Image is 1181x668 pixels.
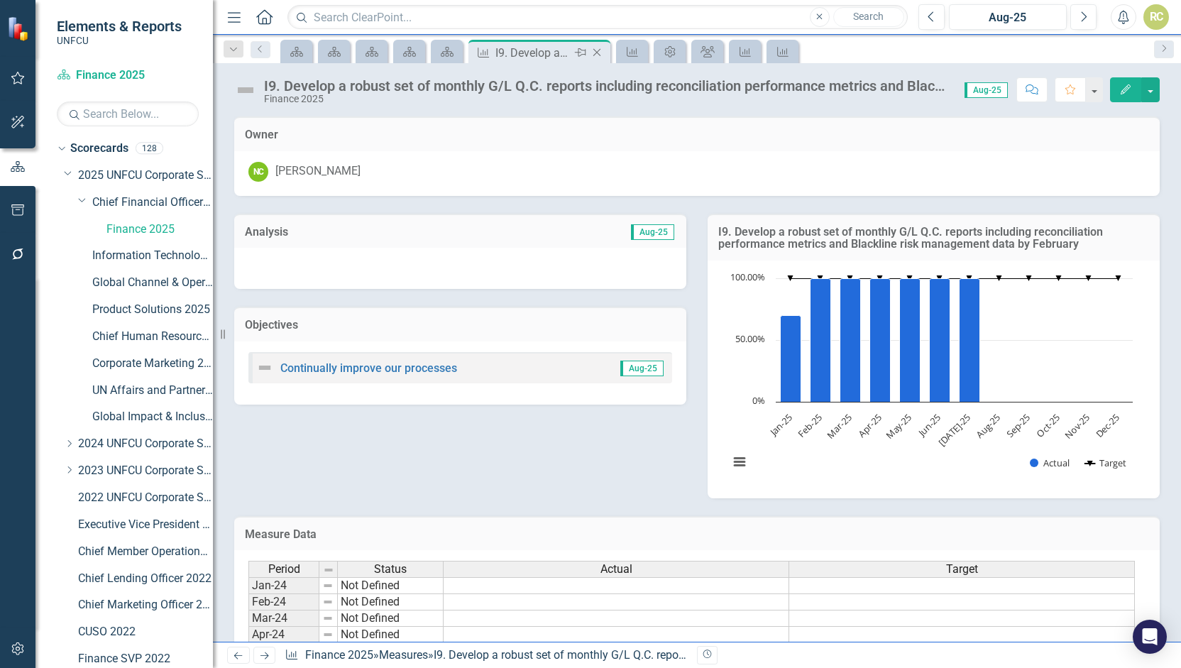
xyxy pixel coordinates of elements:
img: Not Defined [256,359,273,376]
h3: Objectives [245,319,676,332]
div: NC [248,162,268,182]
span: Elements & Reports [57,18,182,35]
path: Jun-25, 100. Actual. [930,278,950,402]
a: Chief Marketing Officer 2022 [78,597,213,613]
text: 0% [752,394,765,407]
a: CUSO 2022 [78,624,213,640]
td: Not Defined [338,594,444,610]
small: UNFCU [57,35,182,46]
input: Search Below... [57,102,199,126]
text: 100.00% [730,270,765,283]
a: Finance 2025 [106,221,213,238]
path: Mar-25, 100. Target. [847,275,853,281]
path: Sep-25, 100. Target. [1026,275,1032,281]
path: Jan-25, 100. Target. [788,275,793,281]
td: Not Defined [338,610,444,627]
a: Corporate Marketing 2025 [92,356,213,372]
a: Chief Lending Officer 2022 [78,571,213,587]
a: Finance SVP 2022 [78,651,213,667]
path: Nov-25, 100. Target. [1086,275,1092,281]
td: Apr-24 [248,627,319,643]
text: Jun-25 [915,411,943,439]
img: 8DAGhfEEPCf229AAAAAElFTkSuQmCC [322,580,334,591]
text: Mar-25 [824,411,854,441]
span: Search [853,11,884,22]
div: I9. Develop a robust set of monthly G/L Q.C. reports including reconciliation performance metrics... [264,78,950,94]
a: UN Affairs and Partnerships 2025 [92,383,213,399]
text: May-25 [883,411,913,442]
td: Not Defined [338,577,444,594]
button: Aug-25 [949,4,1067,30]
g: Target, series 2 of 2. Line with 12 data points. [788,275,1121,281]
path: Apr-25, 100. Target. [877,275,883,281]
button: View chart menu, Chart [730,452,749,472]
span: Aug-25 [631,224,674,240]
td: Jan-24 [248,577,319,594]
span: Period [268,563,300,576]
path: Jul-25, 100. Target. [967,275,972,281]
h3: Owner [245,128,1149,141]
a: 2022 UNFCU Corporate Scorecard [78,490,213,506]
text: Dec-25 [1093,411,1122,440]
button: Show Target [1085,456,1126,469]
path: Jan-25, 70. Actual. [781,315,801,402]
a: Finance 2025 [57,67,199,84]
a: Global Channel & Operations 2025 [92,275,213,291]
path: May-25, 100. Actual. [900,278,921,402]
a: 2025 UNFCU Corporate Scorecard [78,168,213,184]
text: Feb-25 [796,411,825,440]
div: I9. Develop a robust set of monthly G/L Q.C. reports including reconciliation performance metrics... [434,648,1165,662]
div: Aug-25 [954,9,1062,26]
div: Chart. Highcharts interactive chart. [722,271,1146,484]
g: Actual, series 1 of 2. Bar series with 12 bars. [781,278,1119,403]
div: » » [285,647,686,664]
span: Aug-25 [965,82,1008,98]
a: Chief Human Resources Officer 2025 [92,329,213,345]
a: Finance 2025 [305,648,373,662]
svg: Interactive chart [722,271,1140,484]
a: Continually improve our processes [280,361,457,375]
a: Product Solutions 2025 [92,302,213,318]
path: Apr-25, 100. Actual. [870,278,891,402]
path: Feb-25, 100. Target. [818,275,823,281]
text: Apr-25 [855,411,884,439]
span: Aug-25 [620,361,664,376]
path: Dec-25, 100. Target. [1116,275,1121,281]
path: Feb-25, 100. Actual. [811,278,831,402]
img: 8DAGhfEEPCf229AAAAAElFTkSuQmCC [322,629,334,640]
path: Oct-25, 100. Target. [1056,275,1062,281]
img: ClearPoint Strategy [7,16,32,41]
a: Scorecards [70,141,128,157]
td: Not Defined [338,627,444,643]
a: Chief Member Operations Officer 2022 [78,544,213,560]
text: [DATE]-25 [935,411,973,449]
text: Aug-25 [973,411,1003,441]
h3: Analysis [245,226,457,239]
a: Global Impact & Inclusion 2025 [92,409,213,425]
a: Measures [379,648,428,662]
input: Search ClearPoint... [287,5,908,30]
a: Information Technology & Security 2025 [92,248,213,264]
h3: Measure Data [245,528,1149,541]
div: [PERSON_NAME] [275,163,361,180]
a: 2023 UNFCU Corporate Scorecard [78,463,213,479]
div: I9. Develop a robust set of monthly G/L Q.C. reports including reconciliation performance metrics... [495,44,571,62]
div: Open Intercom Messenger [1133,620,1167,654]
path: Jun-25, 100. Target. [937,275,943,281]
span: Actual [600,563,632,576]
path: Mar-25, 100. Actual. [840,278,861,402]
text: 50.00% [735,332,765,345]
text: Sep-25 [1004,411,1033,440]
img: 8DAGhfEEPCf229AAAAAElFTkSuQmCC [322,596,334,608]
div: Finance 2025 [264,94,950,104]
img: Not Defined [234,79,257,102]
path: Jul-25, 100. Actual. [960,278,980,402]
a: Executive Vice President 2022 [78,517,213,533]
text: Oct-25 [1034,411,1062,439]
a: Chief Financial Officer 2025 [92,195,213,211]
img: 8DAGhfEEPCf229AAAAAElFTkSuQmCC [323,564,334,576]
path: Aug-25, 100. Target. [996,275,1002,281]
img: 8DAGhfEEPCf229AAAAAElFTkSuQmCC [322,613,334,624]
button: Search [833,7,904,27]
path: May-25, 100. Target. [907,275,913,281]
